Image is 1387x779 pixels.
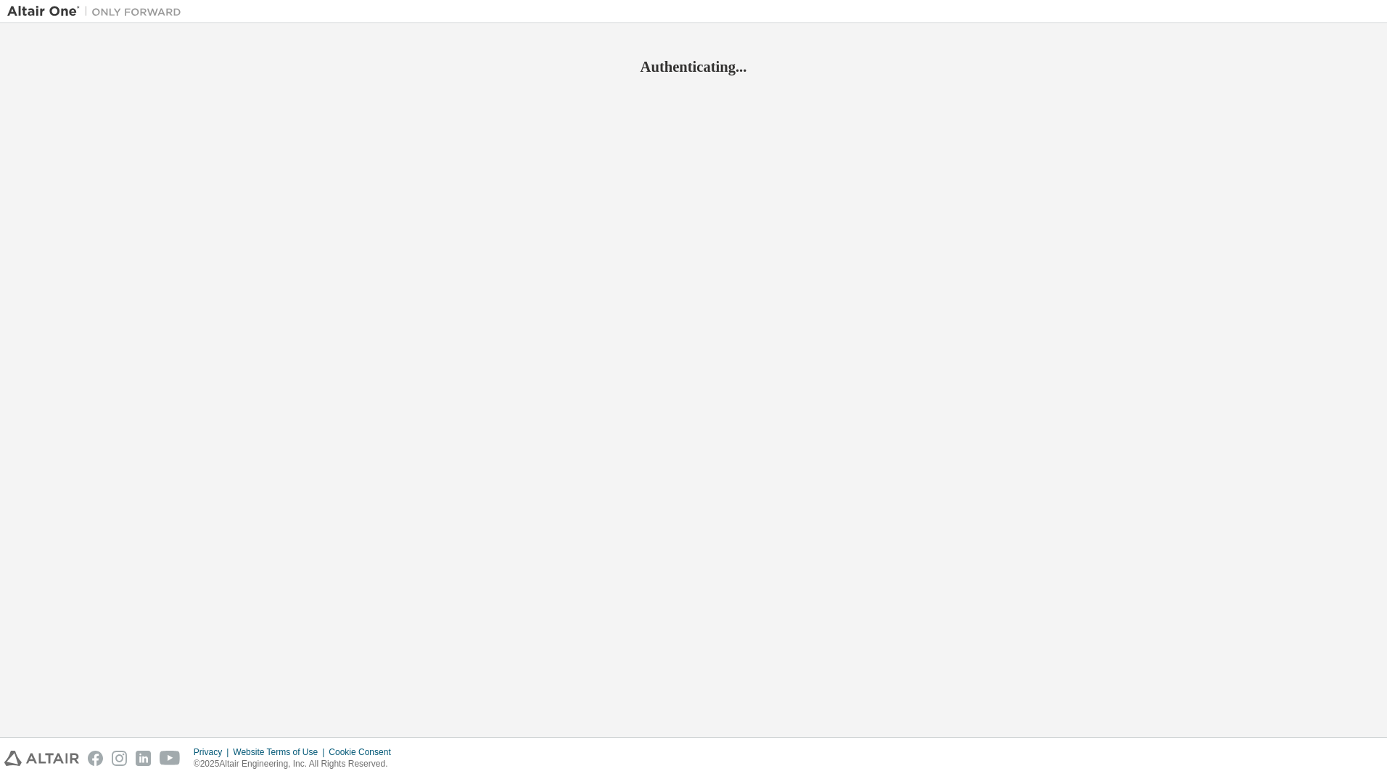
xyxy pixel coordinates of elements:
div: Privacy [194,746,233,758]
img: instagram.svg [112,751,127,766]
img: youtube.svg [160,751,181,766]
img: facebook.svg [88,751,103,766]
p: © 2025 Altair Engineering, Inc. All Rights Reserved. [194,758,400,770]
div: Cookie Consent [329,746,399,758]
img: Altair One [7,4,189,19]
h2: Authenticating... [7,57,1380,76]
div: Website Terms of Use [233,746,329,758]
img: altair_logo.svg [4,751,79,766]
img: linkedin.svg [136,751,151,766]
